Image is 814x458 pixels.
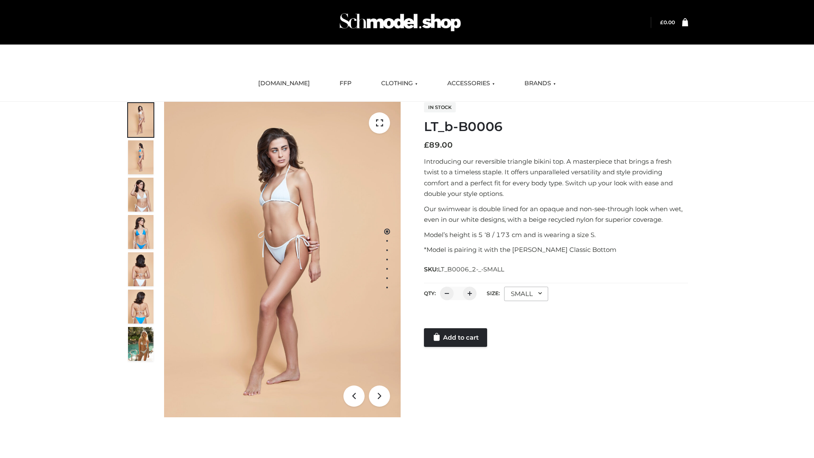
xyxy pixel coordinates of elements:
[128,215,153,249] img: ArielClassicBikiniTop_CloudNine_AzureSky_OW114ECO_4-scaled.jpg
[128,178,153,212] img: ArielClassicBikiniTop_CloudNine_AzureSky_OW114ECO_3-scaled.jpg
[424,229,688,240] p: Model’s height is 5 ‘8 / 173 cm and is wearing a size S.
[424,290,436,296] label: QTY:
[424,156,688,199] p: Introducing our reversible triangle bikini top. A masterpiece that brings a fresh twist to a time...
[337,6,464,39] img: Schmodel Admin 964
[424,204,688,225] p: Our swimwear is double lined for an opaque and non-see-through look when wet, even in our white d...
[504,287,548,301] div: SMALL
[424,140,453,150] bdi: 89.00
[660,19,675,25] bdi: 0.00
[487,290,500,296] label: Size:
[128,252,153,286] img: ArielClassicBikiniTop_CloudNine_AzureSky_OW114ECO_7-scaled.jpg
[424,328,487,347] a: Add to cart
[424,244,688,255] p: *Model is pairing it with the [PERSON_NAME] Classic Bottom
[252,74,316,93] a: [DOMAIN_NAME]
[164,102,401,417] img: ArielClassicBikiniTop_CloudNine_AzureSky_OW114ECO_1
[441,74,501,93] a: ACCESSORIES
[375,74,424,93] a: CLOTHING
[518,74,562,93] a: BRANDS
[660,19,663,25] span: £
[660,19,675,25] a: £0.00
[128,327,153,361] img: Arieltop_CloudNine_AzureSky2.jpg
[333,74,358,93] a: FFP
[424,264,505,274] span: SKU:
[424,102,456,112] span: In stock
[438,265,504,273] span: LT_B0006_2-_-SMALL
[128,290,153,324] img: ArielClassicBikiniTop_CloudNine_AzureSky_OW114ECO_8-scaled.jpg
[128,103,153,137] img: ArielClassicBikiniTop_CloudNine_AzureSky_OW114ECO_1-scaled.jpg
[128,140,153,174] img: ArielClassicBikiniTop_CloudNine_AzureSky_OW114ECO_2-scaled.jpg
[424,119,688,134] h1: LT_b-B0006
[424,140,429,150] span: £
